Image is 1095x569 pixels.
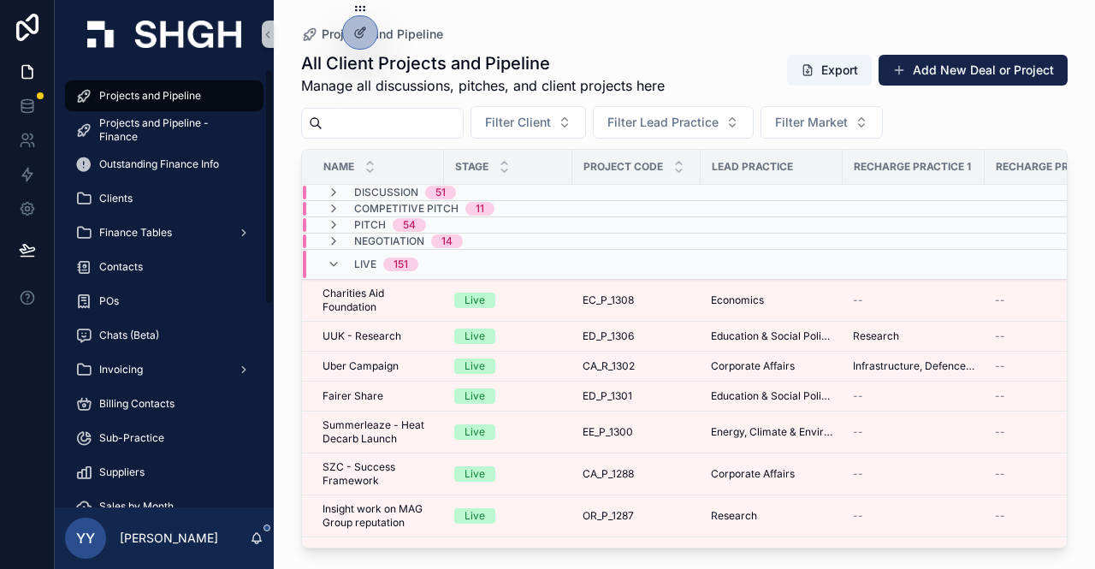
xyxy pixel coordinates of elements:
[712,160,793,174] span: Lead Practice
[323,287,434,314] a: Charities Aid Foundation
[854,160,971,174] span: Recharge Practice 1
[65,423,263,453] a: Sub-Practice
[465,424,485,440] div: Live
[65,286,263,317] a: POs
[65,115,263,145] a: Projects and Pipeline - Finance
[65,252,263,282] a: Contacts
[120,530,218,547] p: [PERSON_NAME]
[465,329,485,344] div: Live
[853,509,863,523] span: --
[323,389,434,403] a: Fairer Share
[853,389,974,403] a: --
[853,329,974,343] a: Research
[65,388,263,419] a: Billing Contacts
[301,51,665,75] h1: All Client Projects and Pipeline
[711,329,832,343] a: Education & Social Policy
[853,425,974,439] a: --
[853,467,974,481] a: --
[323,418,434,446] a: Summerleaze - Heat Decarb Launch
[301,26,443,43] a: Projects and Pipeline
[394,258,408,271] div: 151
[455,160,488,174] span: Stage
[476,202,484,216] div: 11
[354,202,459,216] span: Competitive Pitch
[583,160,663,174] span: Project Code
[99,226,172,240] span: Finance Tables
[65,354,263,385] a: Invoicing
[323,329,401,343] span: UUK - Research
[65,183,263,214] a: Clients
[583,359,635,373] span: CA_R_1302
[354,186,418,199] span: Discussion
[995,293,1005,307] span: --
[322,26,443,43] span: Projects and Pipeline
[787,55,872,86] button: Export
[454,508,562,524] a: Live
[879,55,1068,86] button: Add New Deal or Project
[583,509,690,523] a: OR_P_1287
[853,389,863,403] span: --
[853,359,974,373] a: Infrastructure, Defence, Industrial, Transport
[65,457,263,488] a: Suppliers
[711,467,832,481] a: Corporate Affairs
[99,500,174,513] span: Sales by Month
[711,425,832,439] a: Energy, Climate & Environment
[711,509,757,523] span: Research
[76,528,95,548] span: YY
[65,491,263,522] a: Sales by Month
[99,157,219,171] span: Outstanding Finance Info
[323,460,434,488] a: SZC - Success Framework
[593,106,754,139] button: Select Button
[323,502,434,530] a: Insight work on MAG Group reputation
[853,293,863,307] span: --
[99,116,246,144] span: Projects and Pipeline - Finance
[454,424,562,440] a: Live
[583,329,634,343] span: ED_P_1306
[583,425,633,439] span: EE_P_1300
[99,89,201,103] span: Projects and Pipeline
[995,467,1005,481] span: --
[583,509,634,523] span: OR_P_1287
[55,68,274,507] div: scrollable content
[761,106,883,139] button: Select Button
[99,294,119,308] span: POs
[711,293,764,307] span: Economics
[485,114,551,131] span: Filter Client
[323,389,383,403] span: Fairer Share
[607,114,719,131] span: Filter Lead Practice
[403,218,416,232] div: 54
[65,320,263,351] a: Chats (Beta)
[583,467,634,481] span: CA_P_1288
[583,359,690,373] a: CA_R_1302
[354,234,424,248] span: Negotiation
[471,106,586,139] button: Select Button
[465,508,485,524] div: Live
[583,425,690,439] a: EE_P_1300
[99,397,175,411] span: Billing Contacts
[775,114,848,131] span: Filter Market
[435,186,446,199] div: 51
[99,192,133,205] span: Clients
[995,359,1005,373] span: --
[995,329,1005,343] span: --
[711,293,832,307] a: Economics
[711,389,832,403] span: Education & Social Policy
[711,467,795,481] span: Corporate Affairs
[454,359,562,374] a: Live
[65,80,263,111] a: Projects and Pipeline
[441,234,453,248] div: 14
[99,363,143,376] span: Invoicing
[99,329,159,342] span: Chats (Beta)
[354,258,376,271] span: Live
[711,359,795,373] span: Corporate Affairs
[454,293,562,308] a: Live
[853,467,863,481] span: --
[583,467,690,481] a: CA_P_1288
